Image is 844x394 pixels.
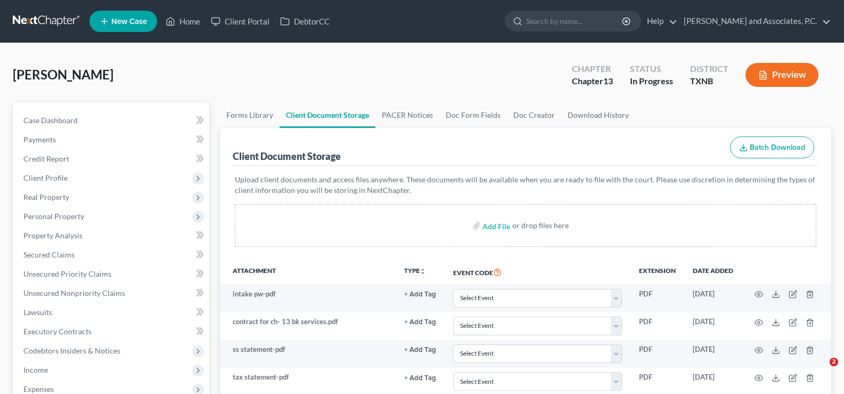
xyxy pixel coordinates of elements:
[15,111,209,130] a: Case Dashboard
[15,149,209,168] a: Credit Report
[630,340,684,368] td: PDF
[15,322,209,341] a: Executory Contracts
[678,12,831,31] a: [PERSON_NAME] and Associates, P.C.
[630,260,684,284] th: Extension
[730,136,814,159] button: Batch Download
[15,226,209,245] a: Property Analysis
[15,303,209,322] a: Lawsuits
[23,365,48,374] span: Income
[23,327,92,336] span: Executory Contracts
[684,340,742,368] td: [DATE]
[684,260,742,284] th: Date added
[404,347,436,353] button: + Add Tag
[23,250,75,259] span: Secured Claims
[572,63,613,75] div: Chapter
[233,150,341,163] div: Client Document Storage
[111,18,147,26] span: New Case
[23,192,69,202] span: Real Property
[526,11,624,31] input: Search by name...
[404,317,436,327] a: + Add Tag
[404,268,426,275] button: TYPEunfold_more
[23,269,111,278] span: Unsecured Priority Claims
[630,312,684,340] td: PDF
[684,284,742,312] td: [DATE]
[404,291,436,298] button: + Add Tag
[206,12,275,31] a: Client Portal
[15,245,209,264] a: Secured Claims
[684,312,742,340] td: [DATE]
[23,212,84,221] span: Personal Property
[220,260,396,284] th: Attachment
[690,63,728,75] div: District
[23,173,68,182] span: Client Profile
[507,102,561,128] a: Doc Creator
[404,319,436,326] button: + Add Tag
[15,130,209,149] a: Payments
[23,384,54,393] span: Expenses
[690,75,728,87] div: TXNB
[630,75,673,87] div: In Progress
[23,135,56,144] span: Payments
[220,340,396,368] td: ss statement-pdf
[23,288,125,297] span: Unsecured Nonpriority Claims
[23,231,83,240] span: Property Analysis
[561,102,635,128] a: Download History
[23,116,78,125] span: Case Dashboard
[23,308,52,317] span: Lawsuits
[235,174,816,196] p: Upload client documents and access files anywhere. These documents will be available when you are...
[745,63,818,87] button: Preview
[642,12,677,31] a: Help
[630,63,673,75] div: Status
[404,289,436,299] a: + Add Tag
[512,220,569,231] div: or drop files here
[220,312,396,340] td: contract for ch- 13 bk services.pdf
[15,284,209,303] a: Unsecured Nonpriority Claims
[13,67,113,82] span: [PERSON_NAME]
[23,346,120,355] span: Codebtors Insiders & Notices
[375,102,439,128] a: PACER Notices
[750,143,805,152] span: Batch Download
[404,344,436,355] a: + Add Tag
[445,260,630,284] th: Event Code
[420,268,426,275] i: unfold_more
[404,375,436,382] button: + Add Tag
[808,358,833,383] iframe: Intercom live chat
[280,102,375,128] a: Client Document Storage
[630,284,684,312] td: PDF
[220,102,280,128] a: Forms Library
[404,372,436,382] a: + Add Tag
[603,76,613,86] span: 13
[572,75,613,87] div: Chapter
[220,284,396,312] td: intake pw-pdf
[275,12,335,31] a: DebtorCC
[439,102,507,128] a: Doc Form Fields
[830,358,838,366] span: 2
[160,12,206,31] a: Home
[23,154,69,163] span: Credit Report
[15,264,209,284] a: Unsecured Priority Claims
